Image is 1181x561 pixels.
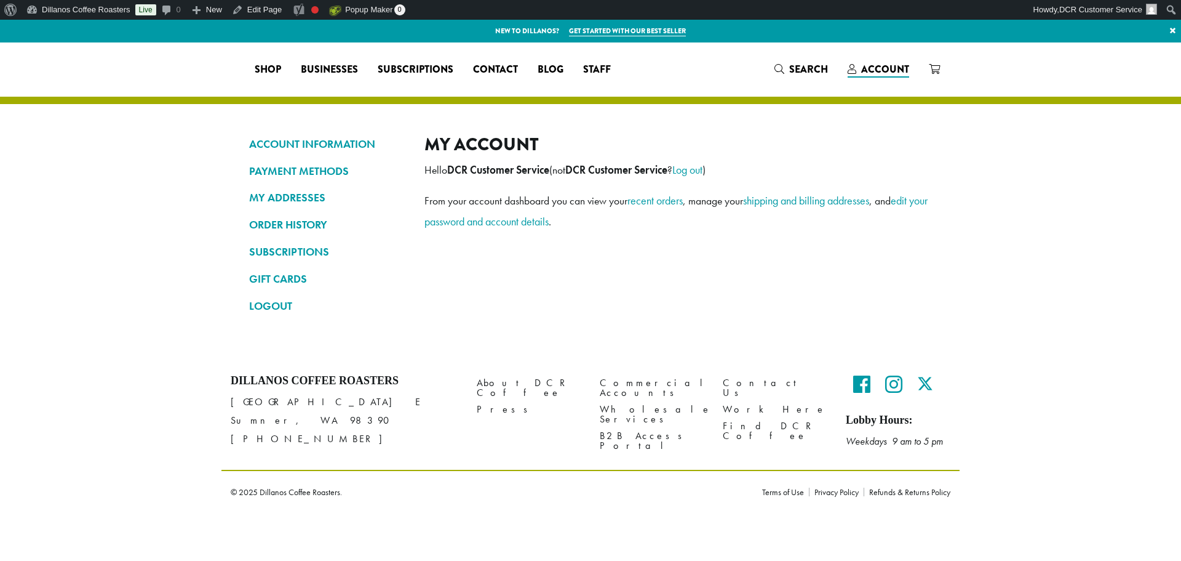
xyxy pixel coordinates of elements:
span: Staff [583,62,611,78]
a: Shop [245,60,291,79]
span: Shop [255,62,281,78]
a: Live [135,4,156,15]
a: LOGOUT [249,296,406,317]
strong: DCR Customer Service [565,163,667,177]
p: © 2025 Dillanos Coffee Roasters. [231,488,744,496]
span: Subscriptions [378,62,453,78]
a: × [1164,20,1181,42]
span: DCR Customer Service [1059,5,1142,14]
a: Press [477,402,581,418]
a: B2B Access Portal [600,428,704,454]
a: GIFT CARDS [249,268,406,289]
a: ACCOUNT INFORMATION [249,134,406,155]
a: recent orders [627,193,683,208]
a: shipping and billing addresses [743,193,869,208]
a: Contact Us [723,374,827,401]
a: About DCR Coffee [477,374,581,401]
span: Search [789,62,828,76]
span: Account [861,62,909,76]
a: ORDER HISTORY [249,214,406,235]
a: Staff [573,60,621,79]
a: Terms of Use [762,488,809,496]
a: Wholesale Services [600,402,704,428]
a: Refunds & Returns Policy [864,488,950,496]
span: Contact [473,62,518,78]
a: Find DCR Coffee [723,418,827,445]
a: MY ADDRESSES [249,187,406,208]
h2: My account [424,134,932,155]
h5: Lobby Hours: [846,414,950,427]
a: Privacy Policy [809,488,864,496]
a: Log out [672,163,702,177]
p: From your account dashboard you can view your , manage your , and . [424,190,932,232]
a: Work Here [723,402,827,418]
a: Get started with our best seller [569,26,686,36]
p: [GEOGRAPHIC_DATA] E Sumner, WA 98390 [PHONE_NUMBER] [231,393,458,448]
p: Hello (not ? ) [424,159,932,180]
h4: Dillanos Coffee Roasters [231,374,458,388]
span: Blog [538,62,563,78]
a: Search [765,59,838,79]
a: SUBSCRIPTIONS [249,241,406,262]
nav: Account pages [249,134,406,326]
a: PAYMENT METHODS [249,161,406,182]
strong: DCR Customer Service [447,163,549,177]
span: 0 [394,4,405,15]
span: Businesses [301,62,358,78]
em: Weekdays 9 am to 5 pm [846,435,943,448]
div: Focus keyphrase not set [311,6,319,14]
a: Commercial Accounts [600,374,704,401]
